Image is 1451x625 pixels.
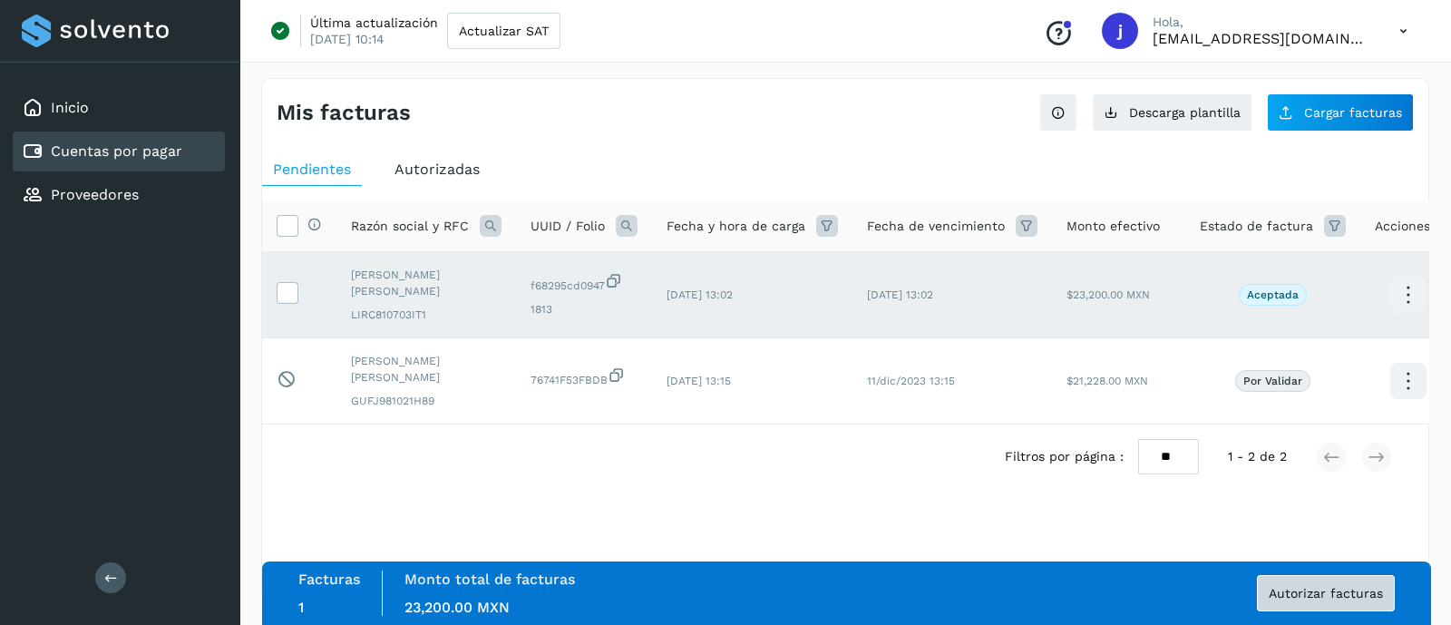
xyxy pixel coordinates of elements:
span: Razón social y RFC [351,217,469,236]
span: 11/dic/2023 13:15 [867,375,955,387]
div: Proveedores [13,175,225,215]
span: Actualizar SAT [459,24,549,37]
span: 1 - 2 de 2 [1228,447,1287,466]
span: [DATE] 13:15 [667,375,731,387]
span: Estado de factura [1200,217,1313,236]
p: [DATE] 10:14 [310,31,385,47]
div: Inicio [13,88,225,128]
div: Cuentas por pagar [13,132,225,171]
span: Descarga plantilla [1129,106,1241,119]
label: Monto total de facturas [404,571,575,588]
p: Aceptada [1247,288,1299,301]
span: [DATE] 13:02 [667,288,733,301]
a: Cuentas por pagar [51,142,182,160]
button: Actualizar SAT [447,13,560,49]
span: 1813 [531,301,638,317]
span: Filtros por página : [1005,447,1124,466]
span: f68295cd0947 [531,272,638,294]
span: [PERSON_NAME] [PERSON_NAME] [351,267,502,299]
span: Autorizadas [394,161,480,178]
span: Monto efectivo [1066,217,1160,236]
a: Inicio [51,99,89,116]
button: Cargar facturas [1267,93,1414,132]
p: Hola, [1153,15,1370,30]
span: Acciones [1375,217,1430,236]
span: $21,228.00 MXN [1066,375,1148,387]
label: Facturas [298,571,360,588]
span: $23,200.00 MXN [1066,288,1150,301]
span: Pendientes [273,161,351,178]
span: [PERSON_NAME] [PERSON_NAME] [351,353,502,386]
span: 1 [298,599,304,616]
span: UUID / Folio [531,217,605,236]
p: jrodriguez@kalapata.co [1153,30,1370,47]
span: 23,200.00 MXN [404,599,510,616]
p: Última actualización [310,15,438,31]
span: LIRC810703IT1 [351,307,502,323]
button: Autorizar facturas [1257,575,1395,611]
span: GUFJ981021H89 [351,393,502,409]
a: Proveedores [51,186,139,203]
span: [DATE] 13:02 [867,288,933,301]
span: Autorizar facturas [1269,587,1383,600]
span: Cargar facturas [1304,106,1402,119]
p: Por validar [1243,375,1302,387]
button: Descarga plantilla [1092,93,1252,132]
span: 76741F53FBDB [531,366,638,388]
span: Fecha de vencimiento [867,217,1005,236]
span: Fecha y hora de carga [667,217,805,236]
h4: Mis facturas [277,100,411,126]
